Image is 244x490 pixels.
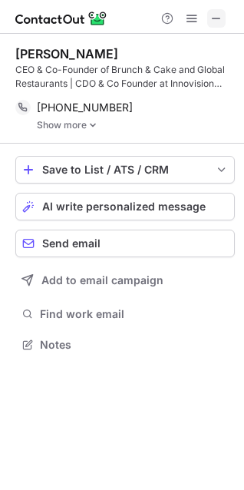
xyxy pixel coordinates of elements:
a: Show more [37,120,235,131]
button: Notes [15,334,235,356]
span: Add to email campaign [41,274,163,286]
button: AI write personalized message [15,193,235,220]
span: [PHONE_NUMBER] [37,101,133,114]
img: ContactOut v5.3.10 [15,9,107,28]
span: Send email [42,237,101,250]
span: Find work email [40,307,229,321]
img: - [88,120,97,131]
button: save-profile-one-click [15,156,235,184]
button: Send email [15,230,235,257]
div: [PERSON_NAME] [15,46,118,61]
div: CEO & Co-Founder of Brunch & Cake and Global Restaurants | CDO & Co Founder at Innovision Holding... [15,63,235,91]
div: Save to List / ATS / CRM [42,164,208,176]
span: Notes [40,338,229,352]
button: Find work email [15,303,235,325]
button: Add to email campaign [15,267,235,294]
span: AI write personalized message [42,200,206,213]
